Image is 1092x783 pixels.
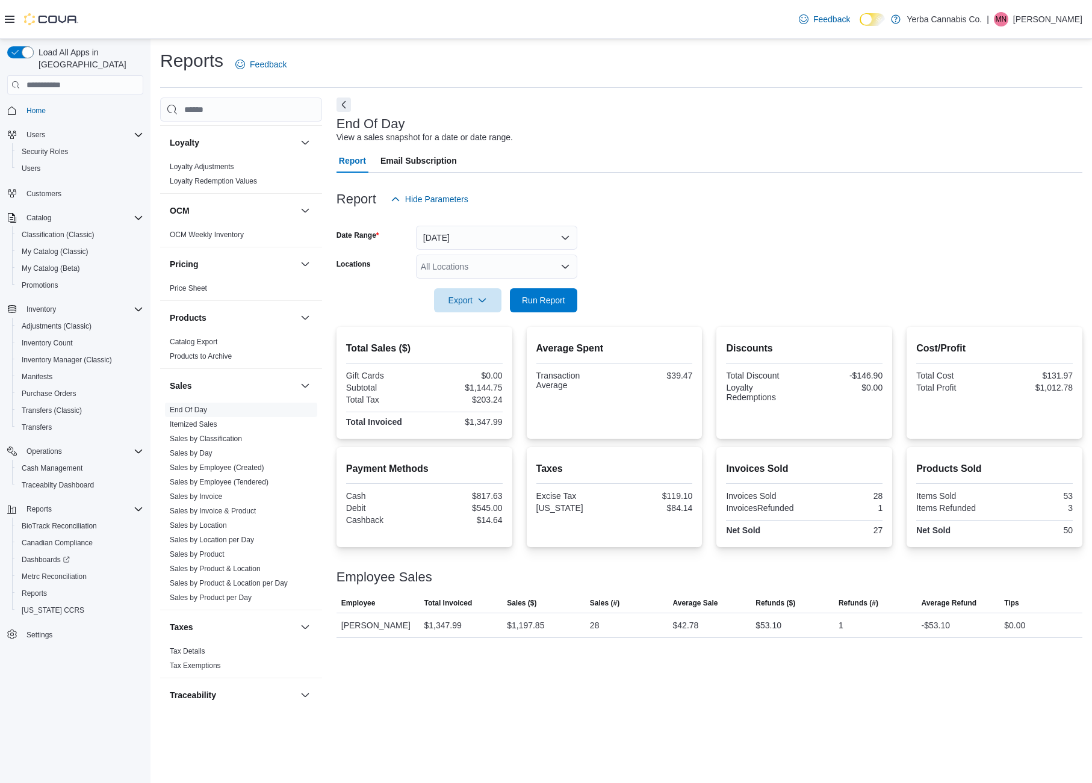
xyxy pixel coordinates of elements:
[17,370,143,384] span: Manifests
[17,319,143,333] span: Adjustments (Classic)
[17,353,117,367] a: Inventory Manager (Classic)
[22,128,50,142] button: Users
[839,598,878,608] span: Refunds (#)
[170,565,261,573] a: Sales by Product & Location
[337,117,405,131] h3: End Of Day
[17,569,92,584] a: Metrc Reconciliation
[160,335,322,368] div: Products
[2,126,148,143] button: Users
[337,231,379,240] label: Date Range
[170,283,207,293] span: Price Sheet
[22,555,70,565] span: Dashboards
[536,341,693,356] h2: Average Spent
[17,603,89,617] a: [US_STATE] CCRS
[17,403,87,418] a: Transfers (Classic)
[17,461,87,475] a: Cash Management
[916,525,951,535] strong: Net Sold
[160,159,322,193] div: Loyalty
[22,406,82,415] span: Transfers (Classic)
[755,618,781,633] div: $53.10
[337,570,432,584] h3: Employee Sales
[346,383,422,392] div: Subtotal
[298,688,312,702] button: Traceability
[170,205,296,217] button: OCM
[170,564,261,574] span: Sales by Product & Location
[170,176,257,186] span: Loyalty Redemption Values
[17,278,143,292] span: Promotions
[22,187,66,201] a: Customers
[916,341,1073,356] h2: Cost/Profit
[22,338,73,348] span: Inventory Count
[22,103,143,118] span: Home
[17,336,78,350] a: Inventory Count
[170,507,256,515] a: Sales by Invoice & Product
[427,383,503,392] div: $1,144.75
[22,605,84,615] span: [US_STATE] CCRS
[22,389,76,398] span: Purchase Orders
[416,226,577,250] button: [DATE]
[807,503,883,513] div: 1
[2,443,148,460] button: Operations
[250,58,287,70] span: Feedback
[170,405,207,415] span: End Of Day
[170,521,227,530] a: Sales by Location
[22,302,61,317] button: Inventory
[726,341,883,356] h2: Discounts
[170,549,225,559] span: Sales by Product
[22,321,92,331] span: Adjustments (Classic)
[997,525,1073,535] div: 50
[536,462,693,476] h2: Taxes
[22,628,57,642] a: Settings
[170,380,192,392] h3: Sales
[12,351,148,368] button: Inventory Manager (Classic)
[22,502,143,516] span: Reports
[22,104,51,118] a: Home
[12,260,148,277] button: My Catalog (Beta)
[170,231,244,239] a: OCM Weekly Inventory
[170,448,213,458] span: Sales by Day
[386,187,473,211] button: Hide Parameters
[726,383,802,402] div: Loyalty Redemptions
[22,572,87,581] span: Metrc Reconciliation
[170,312,296,324] button: Products
[2,209,148,226] button: Catalog
[170,647,205,655] a: Tax Details
[170,137,199,149] h3: Loyalty
[337,192,376,206] h3: Report
[22,264,80,273] span: My Catalog (Beta)
[337,97,351,112] button: Next
[807,525,883,535] div: 27
[22,230,95,240] span: Classification (Classic)
[26,447,62,456] span: Operations
[170,435,242,443] a: Sales by Classification
[337,259,371,269] label: Locations
[17,552,143,567] span: Dashboards
[839,618,843,633] div: 1
[22,147,68,156] span: Security Roles
[17,420,57,435] a: Transfers
[346,503,422,513] div: Debit
[22,247,88,256] span: My Catalog (Classic)
[2,501,148,518] button: Reports
[170,593,252,602] span: Sales by Product per Day
[337,613,420,637] div: [PERSON_NAME]
[427,395,503,404] div: $203.24
[170,258,198,270] h3: Pricing
[170,593,252,602] a: Sales by Product per Day
[160,403,322,610] div: Sales
[170,463,264,472] a: Sales by Employee (Created)
[346,371,422,380] div: Gift Cards
[726,503,802,513] div: InvoicesRefunded
[22,211,56,225] button: Catalog
[26,130,45,140] span: Users
[12,368,148,385] button: Manifests
[160,644,322,678] div: Taxes
[17,144,143,159] span: Security Roles
[170,380,296,392] button: Sales
[298,257,312,271] button: Pricing
[2,102,148,119] button: Home
[17,227,143,242] span: Classification (Classic)
[170,337,217,347] span: Catalog Export
[427,371,503,380] div: $0.00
